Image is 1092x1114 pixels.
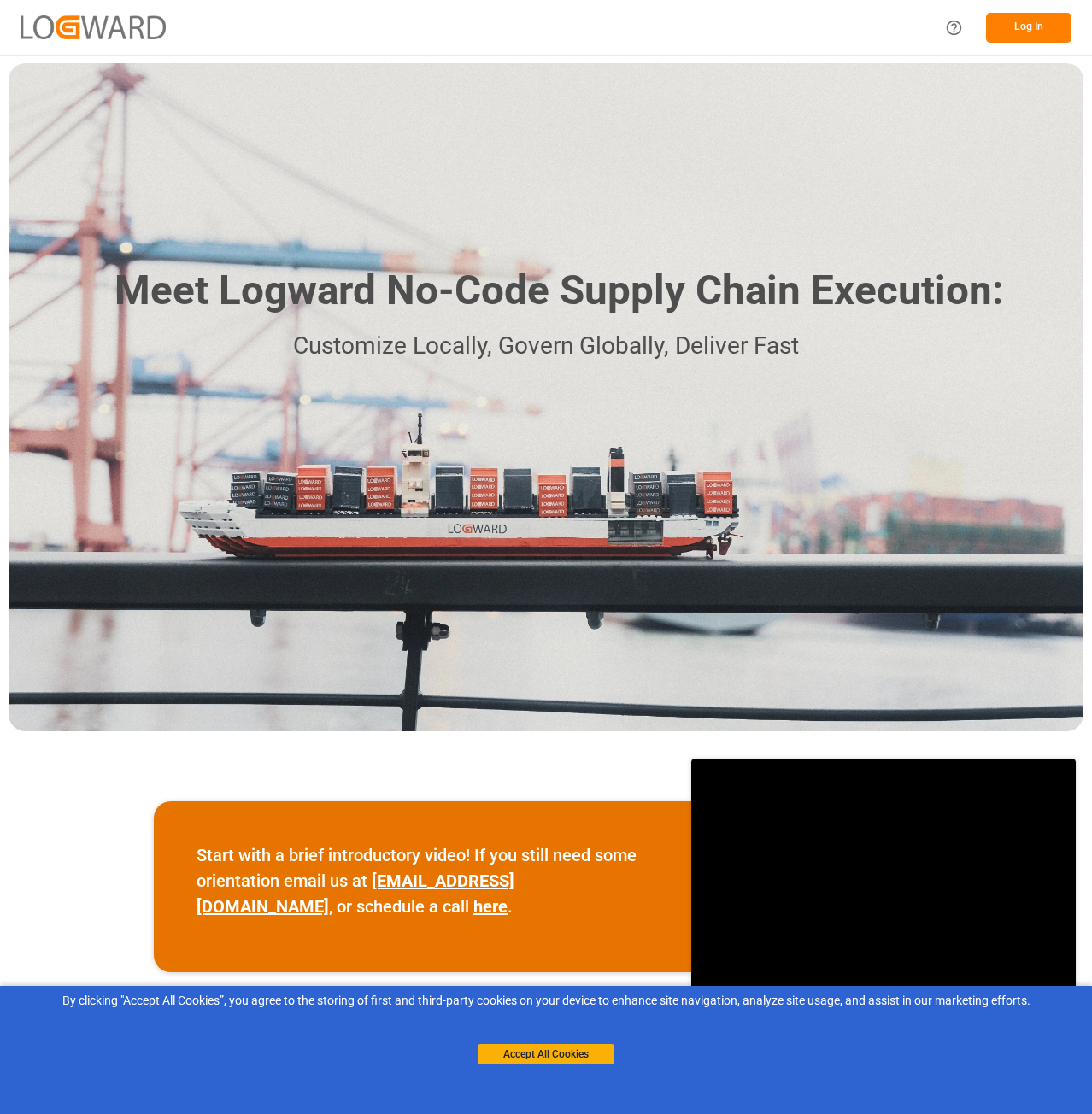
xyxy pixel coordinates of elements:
img: Logward_new_orange.png [21,15,166,38]
a: here [473,896,508,917]
p: Start with a brief introductory video! If you still need some orientation email us at , or schedu... [197,842,649,919]
button: Log In [986,13,1071,43]
button: Accept All Cookies [478,1044,614,1064]
p: Customize Locally, Govern Globally, Deliver Fast [89,327,1003,366]
h1: Meet Logward No-Code Supply Chain Execution: [114,261,1003,321]
button: Help Center [935,9,973,47]
div: By clicking "Accept All Cookies”, you agree to the storing of first and third-party cookies on yo... [12,992,1080,1010]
